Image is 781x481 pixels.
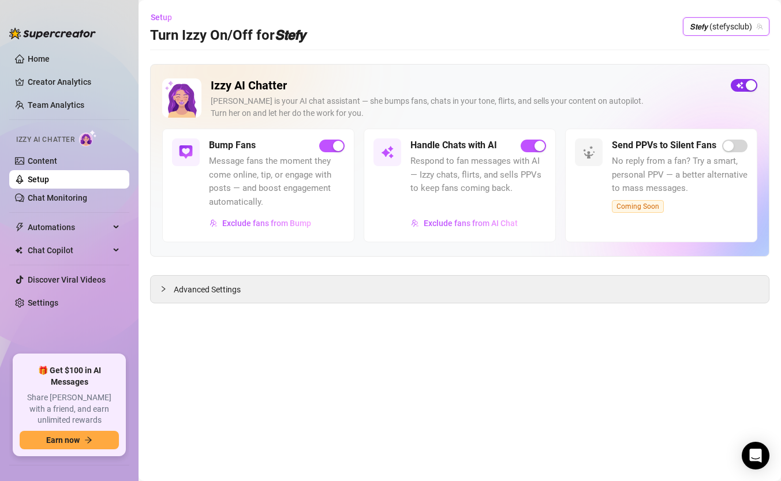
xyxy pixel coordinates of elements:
[28,193,87,202] a: Chat Monitoring
[28,218,110,236] span: Automations
[79,130,97,146] img: AI Chatter
[209,214,312,232] button: Exclude fans from Bump
[28,275,106,284] a: Discover Viral Videos
[612,155,748,196] span: No reply from a fan? Try a smart, personal PPV — a better alternative to mass messages.
[742,442,769,469] div: Open Intercom Messenger
[612,200,664,213] span: Coming Soon
[28,241,110,260] span: Chat Copilot
[380,145,394,159] img: svg%3e
[160,285,167,292] span: collapsed
[16,134,74,145] span: Izzy AI Chatter
[210,219,218,227] img: svg%3e
[84,436,92,444] span: arrow-right
[150,27,305,45] h3: Turn Izzy On/Off for 𝙎𝙩𝙚𝙛𝙮
[150,8,181,27] button: Setup
[209,155,345,209] span: Message fans the moment they come online, tip, or engage with posts — and boost engagement automa...
[160,283,174,295] div: collapsed
[28,100,84,110] a: Team Analytics
[756,23,763,30] span: team
[174,283,241,296] span: Advanced Settings
[9,28,96,39] img: logo-BBDzfeDw.svg
[28,156,57,166] a: Content
[410,155,546,196] span: Respond to fan messages with AI — Izzy chats, flirts, and sells PPVs to keep fans coming back.
[28,298,58,307] a: Settings
[151,13,172,22] span: Setup
[410,214,518,232] button: Exclude fans from AI Chat
[28,175,49,184] a: Setup
[15,223,24,232] span: thunderbolt
[20,431,119,449] button: Earn nowarrow-right
[222,219,311,228] span: Exclude fans from Bump
[28,73,120,91] a: Creator Analytics
[20,365,119,388] span: 🎁 Get $100 in AI Messages
[28,54,50,63] a: Home
[20,392,119,426] span: Share [PERSON_NAME] with a friend, and earn unlimited rewards
[411,219,419,227] img: svg%3e
[211,78,722,93] h2: Izzy AI Chatter
[15,246,23,254] img: Chat Copilot
[211,95,722,119] div: [PERSON_NAME] is your AI chat assistant — she bumps fans, chats in your tone, flirts, and sells y...
[410,138,497,152] h5: Handle Chats with AI
[690,18,763,35] span: 𝙎𝙩𝙚𝙛𝙮 (stefysclub)
[179,145,193,159] img: svg%3e
[209,138,256,152] h5: Bump Fans
[46,435,80,445] span: Earn now
[612,138,716,152] h5: Send PPVs to Silent Fans
[582,145,596,159] img: svg%3e
[162,78,201,118] img: Izzy AI Chatter
[424,219,518,228] span: Exclude fans from AI Chat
